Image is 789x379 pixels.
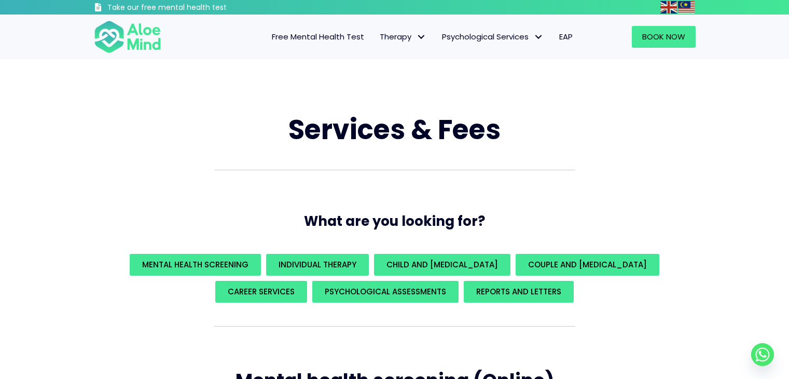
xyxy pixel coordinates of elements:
span: Individual Therapy [279,259,356,270]
a: TherapyTherapy: submenu [372,26,434,48]
a: Child and [MEDICAL_DATA] [374,254,510,276]
a: Take our free mental health test [94,3,282,15]
a: EAP [551,26,580,48]
a: Psychological assessments [312,281,459,303]
span: What are you looking for? [304,212,485,231]
span: Services & Fees [288,111,501,148]
a: REPORTS AND LETTERS [464,281,574,303]
span: Therapy: submenu [414,30,429,45]
a: English [660,1,678,13]
a: Whatsapp [751,343,774,366]
span: Mental Health Screening [142,259,248,270]
span: Book Now [642,31,685,42]
div: What are you looking for? [94,251,696,305]
span: Psychological Services [442,31,544,42]
a: Career Services [215,281,307,303]
span: Free Mental Health Test [272,31,364,42]
a: Malay [678,1,696,13]
a: Book Now [632,26,696,48]
h3: Take our free mental health test [107,3,282,13]
a: Free Mental Health Test [264,26,372,48]
span: Psychological Services: submenu [531,30,546,45]
span: REPORTS AND LETTERS [476,286,561,297]
img: en [660,1,677,13]
span: EAP [559,31,573,42]
span: Child and [MEDICAL_DATA] [386,259,498,270]
span: Couple and [MEDICAL_DATA] [528,259,647,270]
a: Mental Health Screening [130,254,261,276]
a: Couple and [MEDICAL_DATA] [516,254,659,276]
span: Career Services [228,286,295,297]
img: Aloe mind Logo [94,20,161,54]
a: Psychological ServicesPsychological Services: submenu [434,26,551,48]
span: Psychological assessments [325,286,446,297]
nav: Menu [175,26,580,48]
a: Individual Therapy [266,254,369,276]
img: ms [678,1,695,13]
span: Therapy [380,31,426,42]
